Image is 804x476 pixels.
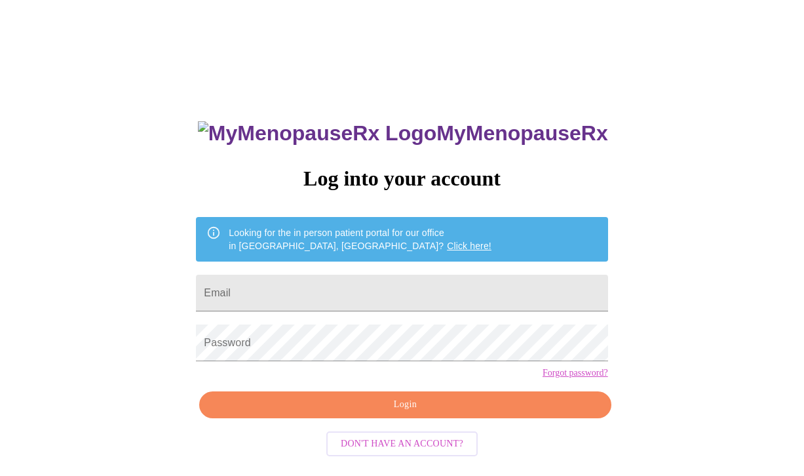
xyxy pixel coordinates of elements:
[196,167,607,191] h3: Log into your account
[198,121,436,146] img: MyMenopauseRx Logo
[341,436,463,452] span: Don't have an account?
[214,397,596,413] span: Login
[198,121,608,146] h3: MyMenopauseRx
[229,221,491,258] div: Looking for the in person patient portal for our office in [GEOGRAPHIC_DATA], [GEOGRAPHIC_DATA]?
[447,241,491,251] a: Click here!
[326,431,478,457] button: Don't have an account?
[199,391,611,418] button: Login
[543,368,608,378] a: Forgot password?
[323,437,481,448] a: Don't have an account?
